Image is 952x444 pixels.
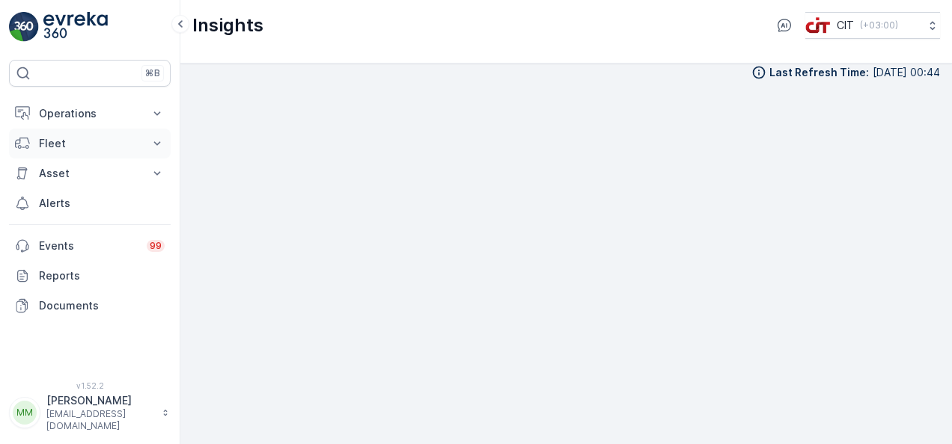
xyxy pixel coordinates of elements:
[145,67,160,79] p: ⌘B
[9,393,171,432] button: MM[PERSON_NAME][EMAIL_ADDRESS][DOMAIN_NAME]
[43,12,108,42] img: logo_light-DOdMpM7g.png
[39,238,138,253] p: Events
[39,136,141,151] p: Fleet
[39,298,165,313] p: Documents
[46,408,154,432] p: [EMAIL_ADDRESS][DOMAIN_NAME]
[9,261,171,291] a: Reports
[13,401,37,425] div: MM
[873,65,940,80] p: [DATE] 00:44
[39,166,141,181] p: Asset
[192,13,263,37] p: Insights
[46,393,154,408] p: [PERSON_NAME]
[39,268,165,283] p: Reports
[9,158,171,188] button: Asset
[9,381,171,390] span: v 1.52.2
[9,99,171,129] button: Operations
[860,19,898,31] p: ( +03:00 )
[150,240,162,252] p: 99
[9,231,171,261] a: Events99
[9,129,171,158] button: Fleet
[39,196,165,211] p: Alerts
[805,17,831,34] img: cit-logo_pOk6rL0.png
[837,18,854,33] p: CIT
[805,12,940,39] button: CIT(+03:00)
[9,291,171,321] a: Documents
[769,65,869,80] p: Last Refresh Time :
[39,106,141,121] p: Operations
[9,12,39,42] img: logo
[9,188,171,218] a: Alerts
